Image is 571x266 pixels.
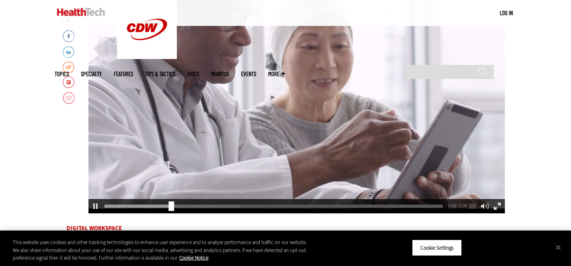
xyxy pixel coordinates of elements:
[57,8,105,16] img: Home
[467,201,478,212] div: Enable Closed Captioning
[492,201,503,212] div: Full Screen
[169,201,174,211] div: Seek Video
[90,201,101,212] div: Pause
[55,71,69,77] span: Topics
[241,71,256,77] a: Events
[187,71,199,77] a: Video
[13,238,314,262] div: This website uses cookies and other tracking technologies to enhance user experience and to analy...
[67,224,122,232] a: Digital Workspace
[500,9,513,16] a: Log in
[117,53,177,61] a: CDW
[479,201,491,212] div: Mute
[268,71,285,77] span: More
[211,71,229,77] a: MonITor
[412,239,462,256] button: Cookie Settings
[81,71,102,77] span: Specialty
[179,254,208,261] a: More information about your privacy
[145,71,175,77] a: Tips & Tactics
[549,238,567,256] button: Close
[448,204,465,208] div: 0:59 / 5:00
[500,9,513,17] div: User menu
[114,71,133,77] a: Features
